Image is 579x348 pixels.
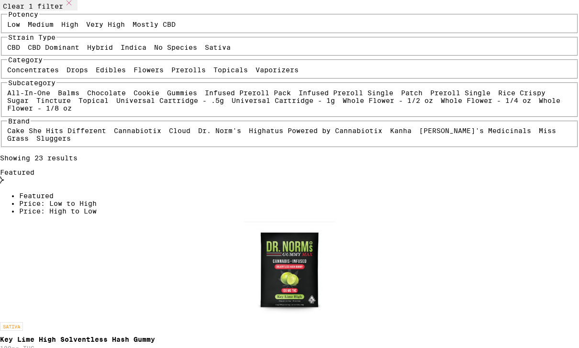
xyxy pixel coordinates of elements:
span: Featured [19,192,54,200]
label: Indica [121,44,146,51]
label: Vaporizers [256,66,299,74]
label: CBD Dominant [28,44,79,51]
label: Sluggers [36,135,71,142]
label: Mostly CBD [133,21,176,28]
label: Universal Cartridge - 1g [232,97,335,104]
label: Infused Preroll Pack [205,89,291,97]
label: Gummies [167,89,197,97]
label: Balms [58,89,79,97]
label: Drops [67,66,88,74]
label: Rice Crispy [498,89,546,97]
label: Sugar [7,97,29,104]
label: Dr. Norm's [198,127,241,135]
label: Patch [401,89,423,97]
legend: Brand [7,117,31,125]
label: Prerolls [171,66,206,74]
label: Edibles [96,66,126,74]
label: [PERSON_NAME]'s Medicinals [419,127,531,135]
span: Price: Low to High [19,200,97,207]
label: High [61,21,78,28]
label: Miss Grass [7,127,556,142]
label: CBD [7,44,20,51]
legend: Potency [7,11,39,18]
label: Whole Flower - 1/2 oz [343,97,433,104]
legend: Subcategory [7,79,56,87]
label: Concentrates [7,66,59,74]
span: Price: High to Low [19,207,97,215]
label: Kanha [390,127,412,135]
label: Topicals [213,66,248,74]
legend: Category [7,56,44,64]
label: Cloud [169,127,190,135]
label: Topical [78,97,109,104]
label: Tincture [36,97,71,104]
label: Chocolate [87,89,126,97]
label: Low [7,21,20,28]
label: Infused Preroll Single [299,89,393,97]
label: Cake She Hits Different [7,127,106,135]
label: Whole Flower - 1/4 oz [441,97,531,104]
label: Whole Flower - 1/8 oz [7,97,560,112]
label: Flowers [134,66,164,74]
label: Very High [86,21,125,28]
label: Universal Cartridge - .5g [116,97,224,104]
label: Cannabiotix [114,127,161,135]
legend: Strain Type [7,34,56,41]
label: Hybrid [87,44,113,51]
label: No Species [154,44,197,51]
label: Sativa [205,44,231,51]
label: Medium [28,21,54,28]
label: Preroll Single [430,89,490,97]
label: Cookie [134,89,159,97]
label: All-In-One [7,89,50,97]
img: Dr. Norm's - Key Lime High Solventless Hash Gummy [244,222,336,317]
label: Highatus Powered by Cannabiotix [249,127,382,135]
